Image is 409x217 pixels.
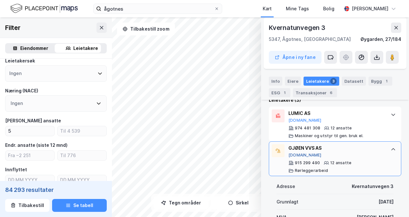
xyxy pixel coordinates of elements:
div: Grunnlagt [277,198,298,206]
div: Leietakere [304,77,339,86]
button: Åpne i ny fane [269,51,322,64]
div: 12 ansatte [330,160,351,165]
div: Kvernatunvegen 3 [269,23,327,33]
button: Sirkel [211,196,266,209]
div: Bygg [368,77,392,86]
button: [DOMAIN_NAME] [288,153,322,158]
input: Søk på adresse, matrikkel, gårdeiere, leietakere eller personer [101,4,214,14]
div: Bolig [323,5,334,13]
div: Leietakere [73,44,98,52]
input: DD.MM.YYYY [5,175,54,185]
div: Leietakersøk [5,57,35,65]
div: Ingen [9,70,22,77]
div: Kvernatunvegen 3 [352,183,394,190]
img: logo.f888ab2527a4732fd821a326f86c7f29.svg [10,3,78,14]
div: Transaksjoner [293,88,337,97]
div: LUMIC AS [288,109,384,117]
div: Kart [263,5,272,13]
div: Leietakere (3) [269,96,401,104]
div: Adresse [277,183,295,190]
input: Fra 5 [5,126,54,136]
button: Tilbakestill [5,199,50,212]
div: Ingen [11,99,23,107]
div: Rørleggerarbeid [295,168,328,173]
div: 12 ansatte [331,126,352,131]
div: Næring (NACE) [5,87,38,95]
div: Maskiner og utstyr til gen. bruk el. [295,133,363,138]
div: Mine Tags [286,5,309,13]
div: 1 [281,90,288,96]
div: Innflyttet [5,166,27,174]
div: 6 [328,90,334,96]
div: GJØEN VVS AS [288,144,384,152]
div: [PERSON_NAME] [352,5,388,13]
div: Eiendommer [20,44,48,52]
input: DD.MM.YYYY [58,175,106,185]
div: Info [269,77,282,86]
div: Datasett [342,77,366,86]
button: Tilbakestill zoom [117,23,175,35]
button: [DOMAIN_NAME] [288,118,322,123]
div: Øygarden, 27/184 [360,35,401,43]
input: Fra −2 251 [5,151,54,160]
button: Se tabell [52,199,107,212]
div: 3 [330,78,337,84]
input: Til 776 [58,151,106,160]
div: Endr. ansatte (siste 12 mnd) [5,141,68,149]
div: ESG [269,88,290,97]
button: Tegn områder [154,196,208,209]
div: 5347, Ågotnes, [GEOGRAPHIC_DATA] [269,35,351,43]
div: 974 481 308 [295,126,320,131]
iframe: Chat Widget [377,186,409,217]
div: [PERSON_NAME] ansatte [5,117,61,125]
input: Til 4 539 [58,126,106,136]
div: Eiere [285,77,301,86]
div: Kontrollprogram for chat [377,186,409,217]
div: 1 [383,78,390,84]
div: Filter [5,23,21,33]
div: 84 293 resultater [5,186,107,194]
div: 915 299 490 [295,160,320,165]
